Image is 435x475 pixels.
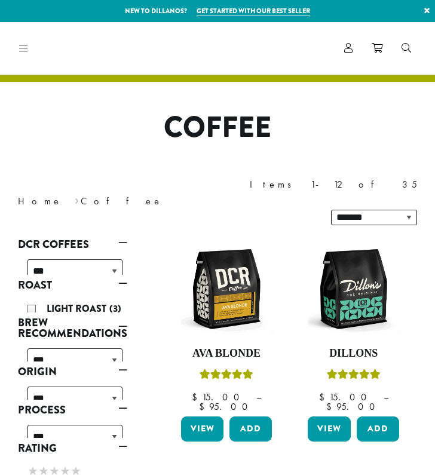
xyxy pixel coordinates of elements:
[18,195,62,207] a: Home
[229,416,272,442] button: Add
[192,391,202,403] span: $
[178,240,275,338] img: DCR-12oz-Ava-Blonde-Stock-scaled.png
[192,391,245,403] bdi: 15.00
[319,391,329,403] span: $
[18,344,127,361] div: Brew Recommendations
[392,38,421,58] a: Search
[197,6,310,16] a: Get started with our best seller
[384,391,388,403] span: –
[357,416,399,442] button: Add
[181,416,223,442] a: View
[18,194,200,209] nav: Breadcrumb
[178,347,275,360] h4: Ava Blonde
[178,240,275,411] a: Ava BlondeRated 5.00 out of 5
[18,234,127,255] a: DCR Coffees
[18,255,127,274] div: DCR Coffees
[18,400,127,420] a: Process
[18,295,127,313] div: Roast
[326,400,336,413] span: $
[305,240,402,338] img: DCR-12oz-Dillons-Stock-scaled.png
[18,438,127,458] a: Rating
[305,240,402,411] a: DillonsRated 5.00 out of 5
[18,361,127,382] a: Origin
[319,391,372,403] bdi: 15.00
[47,302,109,315] span: Light Roast
[326,400,381,413] bdi: 95.00
[9,111,426,145] h1: Coffee
[308,416,350,442] a: View
[305,347,402,360] h4: Dillons
[256,391,261,403] span: –
[250,177,417,192] div: Items 1-12 of 35
[18,382,127,400] div: Origin
[200,367,253,385] div: Rated 5.00 out of 5
[109,302,121,315] span: (3)
[18,420,127,438] div: Process
[199,400,209,413] span: $
[18,275,127,295] a: Roast
[75,190,79,209] span: ›
[18,312,127,344] a: Brew Recommendations
[199,400,253,413] bdi: 95.00
[327,367,381,385] div: Rated 5.00 out of 5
